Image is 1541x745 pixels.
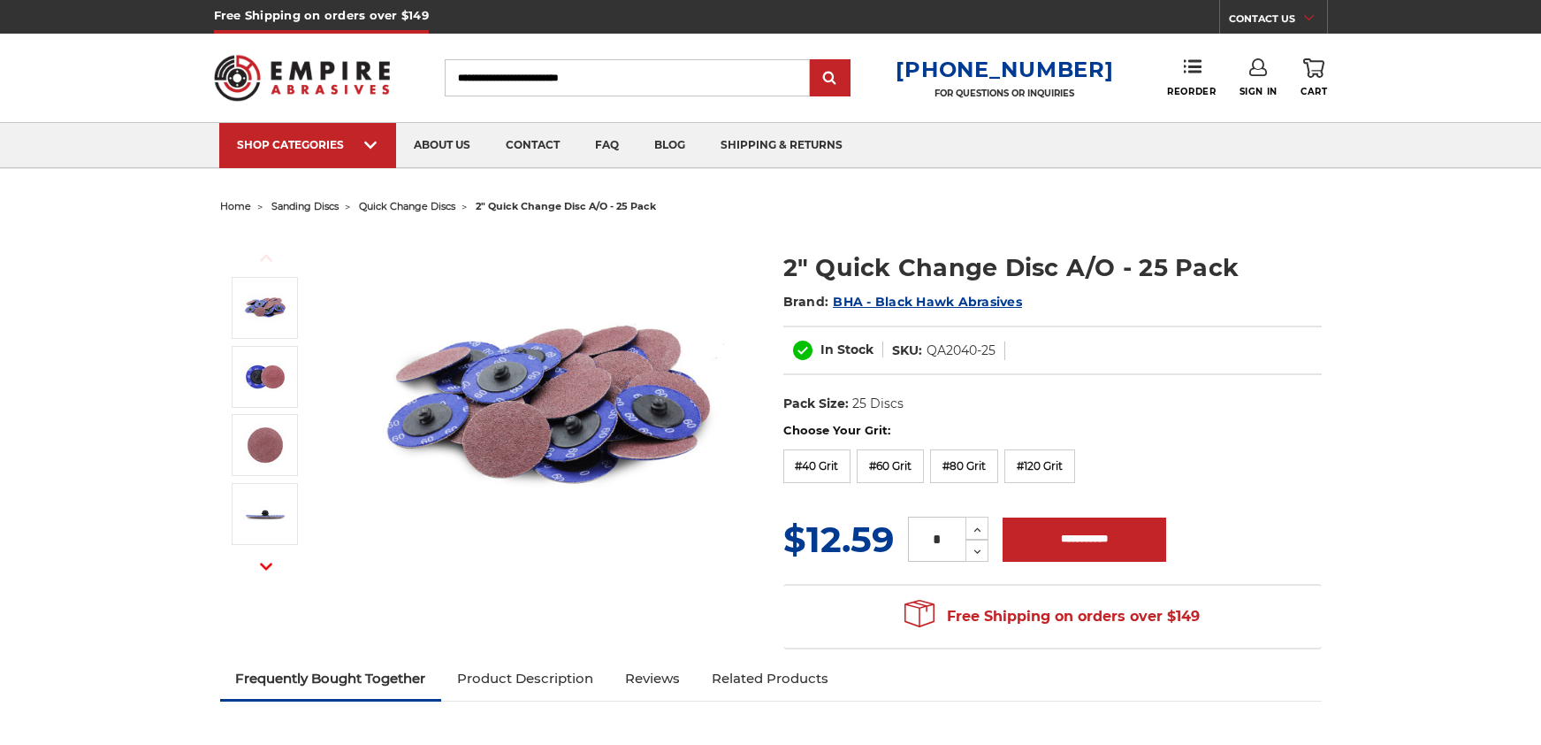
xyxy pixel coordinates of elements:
[783,422,1322,440] label: Choose Your Grit:
[609,659,696,698] a: Reviews
[927,342,996,360] dd: QA2040-25
[220,200,251,212] a: home
[783,294,829,310] span: Brand:
[896,88,1113,99] p: FOR QUESTIONS OR INQUIRIES
[1167,86,1216,97] span: Reorder
[783,518,894,561] span: $12.59
[243,492,287,536] img: Side view of 2 inch quick change sanding disc showcasing the locking system for easy swap
[703,123,860,168] a: shipping & returns
[896,57,1113,82] a: [PHONE_NUMBER]
[812,61,848,96] input: Submit
[245,239,287,277] button: Previous
[892,342,922,360] dt: SKU:
[820,342,873,357] span: In Stock
[783,395,849,413] dt: Pack Size:
[783,250,1322,285] h1: 2" Quick Change Disc A/O - 25 Pack
[243,286,287,330] img: 2 inch red aluminum oxide quick change sanding discs for metalwork
[237,138,378,151] div: SHOP CATEGORIES
[696,659,844,698] a: Related Products
[359,200,455,212] a: quick change discs
[271,200,339,212] a: sanding discs
[371,232,725,586] img: 2 inch red aluminum oxide quick change sanding discs for metalwork
[1301,58,1327,97] a: Cart
[1240,86,1278,97] span: Sign In
[214,43,391,112] img: Empire Abrasives
[904,599,1200,634] span: Free Shipping on orders over $149
[852,395,904,413] dd: 25 Discs
[441,659,609,698] a: Product Description
[577,123,637,168] a: faq
[833,294,1022,310] a: BHA - Black Hawk Abrasives
[637,123,703,168] a: blog
[245,548,287,586] button: Next
[1301,86,1327,97] span: Cart
[396,123,488,168] a: about us
[220,659,442,698] a: Frequently Bought Together
[488,123,577,168] a: contact
[1167,58,1216,96] a: Reorder
[243,355,287,399] img: BHA 60 grit 2-inch quick change sanding disc for rapid material removal
[476,200,656,212] span: 2" quick change disc a/o - 25 pack
[243,423,287,467] img: BHA 60 grit 2-inch red quick change disc for metal and wood finishing
[1229,9,1327,34] a: CONTACT US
